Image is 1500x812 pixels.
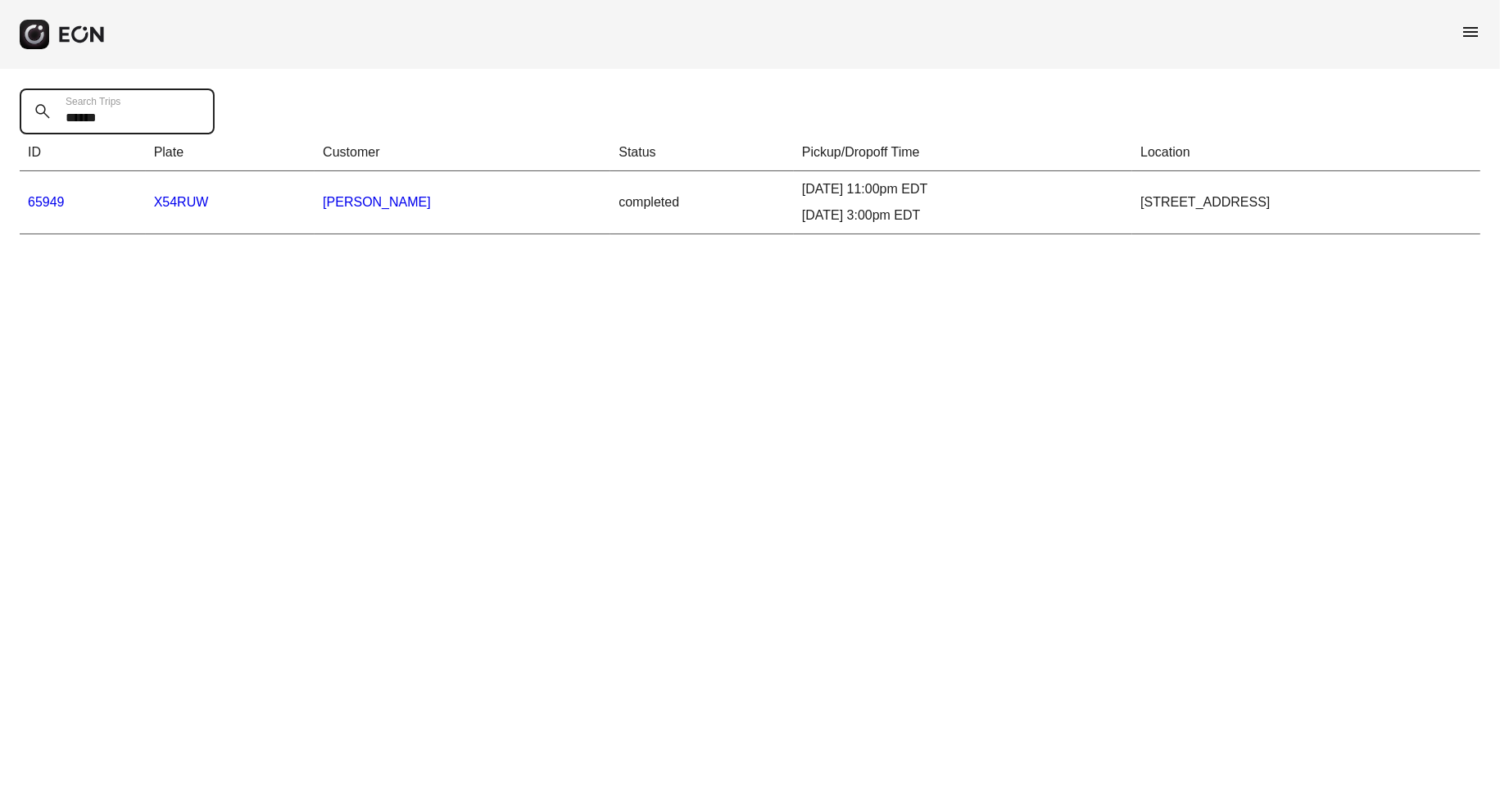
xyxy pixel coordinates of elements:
[1132,171,1480,234] td: [STREET_ADDRESS]
[323,195,431,209] a: [PERSON_NAME]
[794,134,1132,171] th: Pickup/Dropoff Time
[610,134,794,171] th: Status
[802,179,1124,199] div: [DATE] 11:00pm EDT
[802,206,1124,225] div: [DATE] 3:00pm EDT
[154,195,209,209] a: X54RUW
[1132,134,1480,171] th: Location
[20,134,146,171] th: ID
[1461,22,1480,42] span: menu
[610,171,794,234] td: completed
[315,134,610,171] th: Customer
[28,195,65,209] a: 65949
[66,95,120,108] label: Search Trips
[146,134,315,171] th: Plate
